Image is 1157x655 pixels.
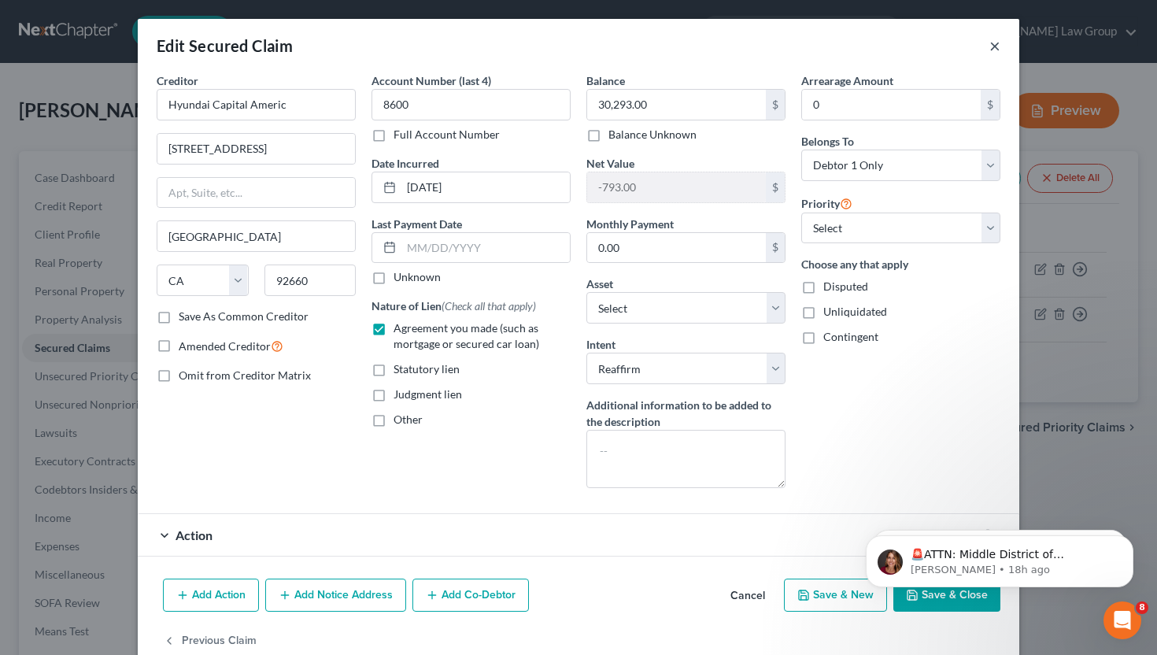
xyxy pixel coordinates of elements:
[401,172,570,202] input: MM/DD/YYYY
[766,172,785,202] div: $
[394,387,462,401] span: Judgment lien
[608,127,697,142] label: Balance Unknown
[823,305,887,318] span: Unliquidated
[394,321,539,350] span: Agreement you made (such as mortgage or secured car loan)
[981,90,1000,120] div: $
[1136,601,1148,614] span: 8
[157,221,355,251] input: Enter city...
[586,397,786,430] label: Additional information to be added to the description
[179,339,271,353] span: Amended Creditor
[801,194,852,213] label: Priority
[371,72,491,89] label: Account Number (last 4)
[586,336,615,353] label: Intent
[784,579,887,612] button: Save & New
[401,233,570,263] input: MM/DD/YYYY
[157,35,293,57] div: Edit Secured Claim
[157,74,198,87] span: Creditor
[371,89,571,120] input: XXXX
[823,330,878,343] span: Contingent
[179,309,309,324] label: Save As Common Creditor
[801,256,1000,272] label: Choose any that apply
[442,299,536,313] span: (Check all that apply)
[801,135,854,148] span: Belongs To
[157,134,355,164] input: Enter address...
[823,279,868,293] span: Disputed
[801,72,893,89] label: Arrearage Amount
[802,90,981,120] input: 0.00
[157,89,356,120] input: Search creditor by name...
[163,579,259,612] button: Add Action
[989,36,1000,55] button: ×
[412,579,529,612] button: Add Co-Debtor
[394,413,423,426] span: Other
[1103,601,1141,639] iframe: Intercom live chat
[586,72,625,89] label: Balance
[587,172,766,202] input: 0.00
[179,368,311,382] span: Omit from Creditor Matrix
[371,216,462,232] label: Last Payment Date
[842,502,1157,612] iframe: Intercom notifications message
[766,90,785,120] div: $
[176,527,213,542] span: Action
[587,233,766,263] input: 0.00
[394,127,500,142] label: Full Account Number
[586,277,613,290] span: Asset
[718,580,778,612] button: Cancel
[157,178,355,208] input: Apt, Suite, etc...
[394,362,460,376] span: Statutory lien
[586,155,634,172] label: Net Value
[371,155,439,172] label: Date Incurred
[265,579,406,612] button: Add Notice Address
[587,90,766,120] input: 0.00
[586,216,674,232] label: Monthly Payment
[766,233,785,263] div: $
[394,269,441,285] label: Unknown
[371,298,536,314] label: Nature of Lien
[264,265,357,296] input: Enter zip...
